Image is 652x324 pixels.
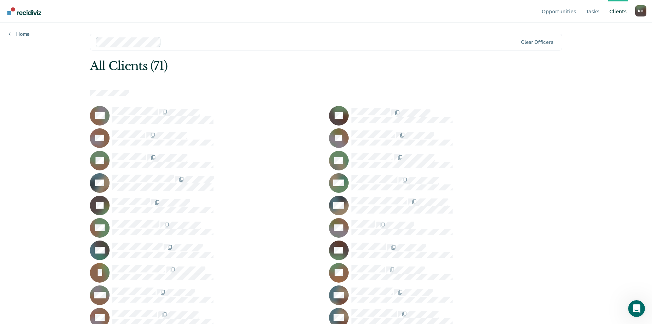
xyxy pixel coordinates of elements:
div: K M [635,5,646,16]
img: Recidiviz [7,7,41,15]
button: Profile dropdown button [635,5,646,16]
div: Clear officers [521,39,553,45]
a: Home [8,31,29,37]
div: All Clients (71) [90,59,468,73]
iframe: Intercom live chat [628,300,645,317]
